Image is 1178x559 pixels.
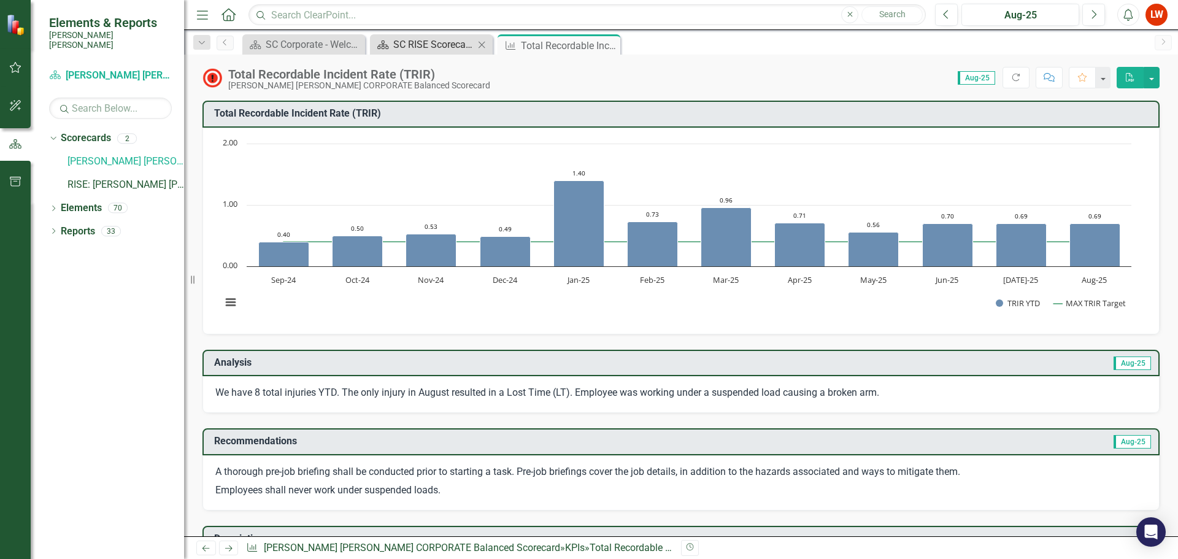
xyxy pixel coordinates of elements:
h3: Analysis [214,357,676,368]
text: Dec-24 [493,274,518,285]
path: Jan-25, 1.4. TRIR YTD. [554,180,604,266]
path: Nov-24, 0.53. TRIR YTD. [406,234,456,266]
div: SC RISE Scorecard - Welcome to ClearPoint [393,37,474,52]
p: We have 8 total injuries YTD. The only injury in August resulted in a Lost Time (LT). Employee wa... [215,386,1147,400]
text: 0.56 [867,220,880,229]
text: 0.70 [941,212,954,220]
path: May-25, 0.56. TRIR YTD. [849,232,899,266]
text: 0.96 [720,196,733,204]
span: Aug-25 [1114,435,1151,449]
a: RISE: [PERSON_NAME] [PERSON_NAME] Recognizing Innovation, Safety and Excellence [67,178,184,192]
text: Oct-24 [345,274,370,285]
span: Elements & Reports [49,15,172,30]
small: [PERSON_NAME] [PERSON_NAME] [49,30,172,50]
path: Oct-24, 0.5. TRIR YTD. [333,236,383,266]
path: Apr-25, 0.71. TRIR YTD. [775,223,825,266]
svg: Interactive chart [215,137,1138,322]
a: Elements [61,201,102,215]
input: Search Below... [49,98,172,119]
text: 0.53 [425,222,437,231]
path: Jul-25, 0.6926. TRIR YTD. [996,223,1047,266]
div: Total Recordable Incident Rate (TRIR) [521,38,617,53]
text: 0.49 [499,225,512,233]
div: Total Recordable Incident Rate (TRIR) [228,67,490,81]
text: 0.40 [277,230,290,239]
text: Apr-25 [788,274,812,285]
text: [DATE]-25 [1003,274,1038,285]
path: Feb-25, 0.73. TRIR YTD. [628,222,678,266]
path: Jun-25, 0.7. TRIR YTD. [923,223,973,266]
div: Open Intercom Messenger [1136,517,1166,547]
input: Search ClearPoint... [248,4,926,26]
img: Above MAX Target [202,68,222,88]
h3: Total Recordable Incident Rate (TRIR)​ [214,108,1152,119]
h3: Recommendations [214,436,854,447]
text: 0.69 [1015,212,1028,220]
a: Scorecards [61,131,111,145]
a: SC Corporate - Welcome to ClearPoint [245,37,362,52]
span: Aug-25 [958,71,995,85]
button: View chart menu, Chart [222,294,239,311]
button: Show TRIR YTD [996,298,1040,309]
a: [PERSON_NAME] [PERSON_NAME] CORPORATE Balanced Scorecard [67,155,184,169]
p: Employees shall never work under suspended loads. [215,481,1147,498]
text: Aug-25 [1082,274,1107,285]
a: KPIs [565,542,585,553]
div: Chart. Highcharts interactive chart. [215,137,1147,322]
text: 0.00 [223,260,237,271]
div: 2 [117,133,137,144]
text: 0.71 [793,211,806,220]
button: Search [861,6,923,23]
div: SC Corporate - Welcome to ClearPoint [266,37,362,52]
a: [PERSON_NAME] [PERSON_NAME] CORPORATE Balanced Scorecard [49,69,172,83]
a: [PERSON_NAME] [PERSON_NAME] CORPORATE Balanced Scorecard [264,542,560,553]
button: Show MAX TRIR Target [1053,298,1126,309]
path: Dec-24, 0.49. TRIR YTD. [480,236,531,266]
div: Aug-25 [966,8,1075,23]
div: Total Recordable Incident Rate (TRIR) [590,542,752,553]
text: Jun-25 [934,274,958,285]
div: » » [246,541,672,555]
text: Jan-25 [566,274,590,285]
text: 2.00 [223,137,237,148]
button: LW [1145,4,1168,26]
span: Search [879,9,906,19]
text: 0.73 [646,210,659,218]
img: ClearPoint Strategy [6,14,28,36]
text: Sep-24 [271,274,296,285]
text: 0.50 [351,224,364,233]
div: 70 [108,203,128,214]
div: [PERSON_NAME] [PERSON_NAME] CORPORATE Balanced Scorecard [228,81,490,90]
text: 1.00 [223,198,237,209]
path: Mar-25, 0.96. TRIR YTD. [701,207,752,266]
button: Aug-25 [961,4,1079,26]
text: Feb-25 [640,274,664,285]
div: 33 [101,226,121,236]
span: Aug-25 [1114,357,1151,370]
path: Sep-24, 0.4. TRIR YTD. [259,242,309,266]
text: Nov-24 [418,274,444,285]
p: A thorough pre-job briefing shall be conducted prior to starting a task. Pre-job briefings cover ... [215,465,1147,482]
h3: Description [214,533,1152,544]
text: Mar-25 [713,274,739,285]
text: 0.69 [1088,212,1101,220]
a: Reports [61,225,95,239]
a: SC RISE Scorecard - Welcome to ClearPoint [373,37,474,52]
text: 1.40 [572,169,585,177]
text: May-25 [860,274,887,285]
path: Aug-25, 0.6943. TRIR YTD. [1070,223,1120,266]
